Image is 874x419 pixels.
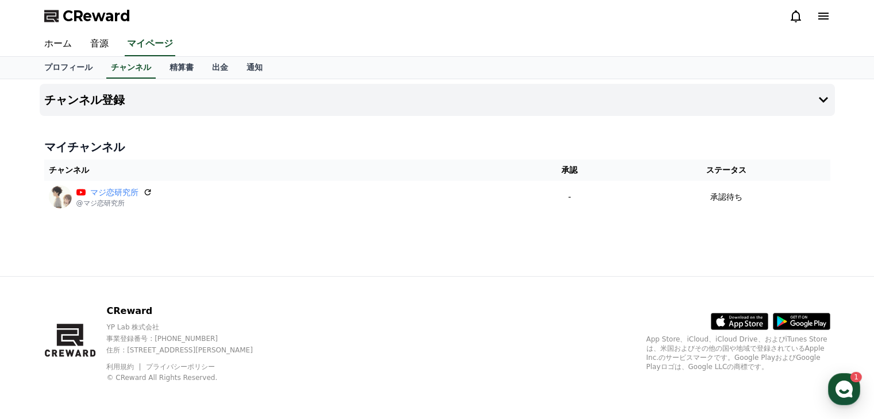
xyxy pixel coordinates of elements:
p: 事業登録番号 : [PHONE_NUMBER] [106,334,272,343]
a: 利用規約 [106,363,143,371]
th: ステータス [623,160,830,181]
p: 承認待ち [710,191,742,203]
a: 出金 [203,57,237,79]
a: 精算書 [160,57,203,79]
a: チャンネル [106,57,156,79]
img: マジ恋研究所 [49,185,72,208]
a: CReward [44,7,130,25]
h4: マイチャンネル [44,139,830,155]
p: CReward [106,304,272,318]
p: © CReward All Rights Reserved. [106,373,272,382]
p: App Store、iCloud、iCloud Drive、およびiTunes Storeは、米国およびその他の国や地域で登録されているApple Inc.のサービスマークです。Google P... [646,335,830,371]
span: CReward [63,7,130,25]
a: プロフィール [35,57,102,79]
a: マジ恋研究所 [90,187,138,199]
a: マイページ [125,32,175,56]
p: 住所 : [STREET_ADDRESS][PERSON_NAME] [106,346,272,355]
a: 通知 [237,57,272,79]
button: チャンネル登録 [40,84,835,116]
th: チャンネル [44,160,517,181]
h4: チャンネル登録 [44,94,125,106]
a: ホーム [35,32,81,56]
th: 承認 [517,160,623,181]
p: @マジ恋研究所 [76,199,152,208]
p: YP Lab 株式会社 [106,323,272,332]
p: - [521,191,618,203]
a: プライバシーポリシー [146,363,215,371]
a: 音源 [81,32,118,56]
